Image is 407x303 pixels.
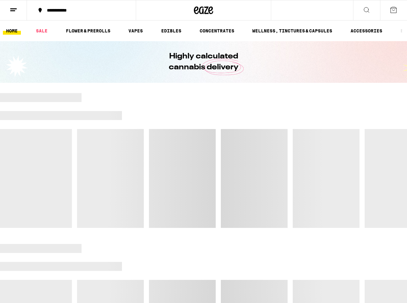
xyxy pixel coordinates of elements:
[63,27,114,35] a: FLOWER & PREROLLS
[196,27,238,35] a: CONCENTRATES
[249,27,335,35] a: WELLNESS, TINCTURES & CAPSULES
[3,27,21,35] a: HOME
[151,51,256,73] h1: Highly calculated cannabis delivery
[347,27,385,35] a: ACCESSORIES
[125,27,146,35] a: VAPES
[33,27,51,35] a: SALE
[158,27,185,35] a: EDIBLES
